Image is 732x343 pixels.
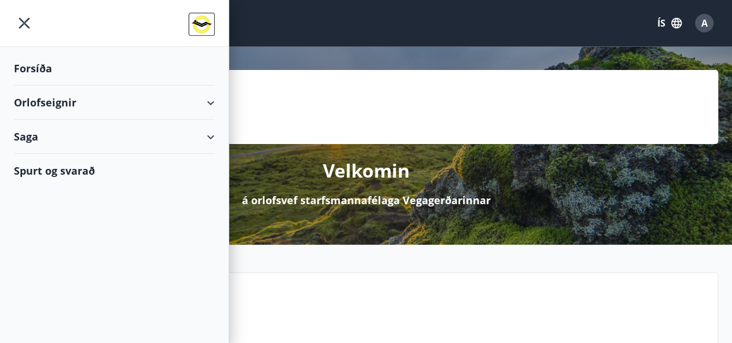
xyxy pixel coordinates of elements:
p: Næstu helgi [99,302,708,322]
p: Velkomin [323,158,410,183]
div: Saga [14,120,215,154]
div: Orlofseignir [14,86,215,120]
span: A [701,17,708,29]
div: Spurt og svarað [14,154,215,187]
div: Forsíða [14,51,215,86]
p: á orlofsvef starfsmannafélaga Vegagerðarinnar [242,193,491,208]
button: ÍS [651,13,688,34]
button: A [690,9,718,37]
img: union_logo [189,13,215,36]
button: menu [14,13,35,34]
